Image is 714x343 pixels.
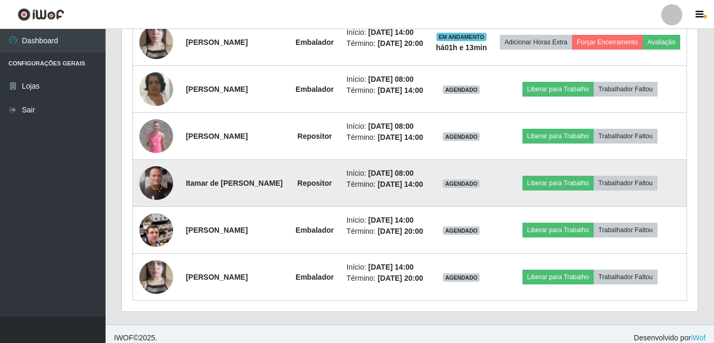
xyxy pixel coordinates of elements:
button: Liberar para Trabalho [522,176,594,190]
img: 1745442730986.jpeg [139,166,173,200]
strong: Repositor [298,132,332,140]
time: [DATE] 14:00 [378,180,423,188]
li: Término: [347,85,423,96]
li: Término: [347,38,423,49]
time: [DATE] 20:00 [378,39,423,47]
strong: há 01 h e 13 min [436,43,487,52]
button: Trabalhador Faltou [594,270,658,284]
li: Início: [347,168,423,179]
strong: Itamar de [PERSON_NAME] [186,179,283,187]
time: [DATE] 08:00 [368,169,414,177]
button: Liberar para Trabalho [522,82,594,97]
time: [DATE] 14:00 [368,263,414,271]
time: [DATE] 08:00 [368,122,414,130]
button: Liberar para Trabalho [522,223,594,237]
strong: Embalador [296,85,334,93]
time: [DATE] 14:00 [368,216,414,224]
li: Término: [347,226,423,237]
img: 1676496034794.jpeg [139,59,173,119]
strong: [PERSON_NAME] [186,38,247,46]
button: Trabalhador Faltou [594,223,658,237]
img: 1747227307483.jpeg [139,12,173,72]
strong: Embalador [296,273,334,281]
li: Término: [347,273,423,284]
time: [DATE] 14:00 [378,133,423,141]
li: Início: [347,121,423,132]
time: [DATE] 20:00 [378,227,423,235]
button: Trabalhador Faltou [594,176,658,190]
time: [DATE] 14:00 [378,86,423,94]
li: Término: [347,179,423,190]
span: EM ANDAMENTO [436,33,487,41]
span: AGENDADO [443,132,480,141]
span: AGENDADO [443,226,480,235]
button: Liberar para Trabalho [522,270,594,284]
span: IWOF [114,334,134,342]
li: Início: [347,215,423,226]
button: Avaliação [643,35,680,50]
strong: [PERSON_NAME] [186,132,247,140]
strong: [PERSON_NAME] [186,226,247,234]
li: Término: [347,132,423,143]
img: CoreUI Logo [17,8,64,21]
img: 1747227307483.jpeg [139,247,173,307]
span: AGENDADO [443,273,480,282]
strong: [PERSON_NAME] [186,85,247,93]
img: 1699235527028.jpeg [139,200,173,260]
time: [DATE] 14:00 [368,28,414,36]
button: Adicionar Horas Extra [500,35,572,50]
button: Liberar para Trabalho [522,129,594,144]
button: Trabalhador Faltou [594,129,658,144]
strong: Embalador [296,38,334,46]
li: Início: [347,262,423,273]
button: Trabalhador Faltou [594,82,658,97]
time: [DATE] 20:00 [378,274,423,282]
time: [DATE] 08:00 [368,75,414,83]
img: 1705532725952.jpeg [139,119,173,153]
strong: [PERSON_NAME] [186,273,247,281]
button: Forçar Encerramento [572,35,643,50]
a: iWof [691,334,706,342]
li: Início: [347,27,423,38]
strong: Embalador [296,226,334,234]
strong: Repositor [298,179,332,187]
span: AGENDADO [443,85,480,94]
span: AGENDADO [443,179,480,188]
li: Início: [347,74,423,85]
